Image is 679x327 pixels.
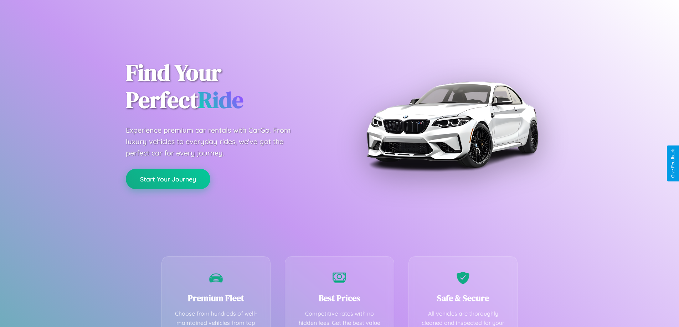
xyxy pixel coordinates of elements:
h3: Premium Fleet [173,292,260,304]
img: Premium BMW car rental vehicle [363,36,541,213]
h1: Find Your Perfect [126,59,329,114]
span: Ride [198,84,243,115]
p: Experience premium car rentals with CarGo. From luxury vehicles to everyday rides, we've got the ... [126,125,304,159]
h3: Safe & Secure [420,292,507,304]
button: Start Your Journey [126,169,210,189]
div: Give Feedback [670,149,675,178]
h3: Best Prices [296,292,383,304]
